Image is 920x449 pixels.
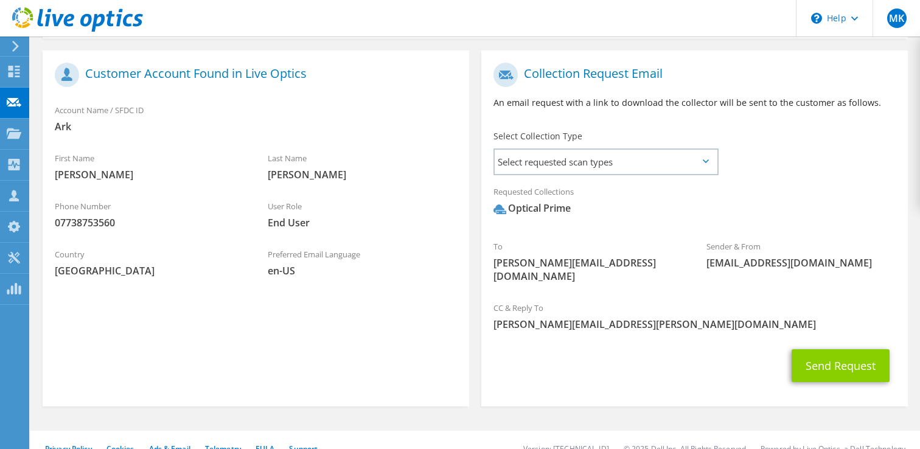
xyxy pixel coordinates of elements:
label: Select Collection Type [493,130,582,142]
span: [PERSON_NAME] [268,168,456,181]
span: en-US [268,264,456,277]
div: To [481,234,694,289]
span: [PERSON_NAME][EMAIL_ADDRESS][DOMAIN_NAME] [493,256,682,283]
div: First Name [43,145,256,187]
p: An email request with a link to download the collector will be sent to the customer as follows. [493,96,896,110]
span: MK [887,9,907,28]
span: End User [268,216,456,229]
div: User Role [256,193,469,235]
div: Requested Collections [481,179,908,228]
div: Last Name [256,145,469,187]
div: Optical Prime [493,201,571,215]
span: 07738753560 [55,216,243,229]
span: [GEOGRAPHIC_DATA] [55,264,243,277]
div: Preferred Email Language [256,242,469,284]
span: Ark [55,120,457,133]
h1: Collection Request Email [493,63,890,87]
div: Phone Number [43,193,256,235]
span: [EMAIL_ADDRESS][DOMAIN_NAME] [706,256,895,270]
h1: Customer Account Found in Live Optics [55,63,451,87]
div: Account Name / SFDC ID [43,97,469,139]
div: Country [43,242,256,284]
svg: \n [811,13,822,24]
div: CC & Reply To [481,295,908,337]
button: Send Request [792,349,890,382]
span: [PERSON_NAME][EMAIL_ADDRESS][PERSON_NAME][DOMAIN_NAME] [493,318,896,331]
span: [PERSON_NAME] [55,168,243,181]
div: Sender & From [694,234,907,276]
span: Select requested scan types [495,150,717,174]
